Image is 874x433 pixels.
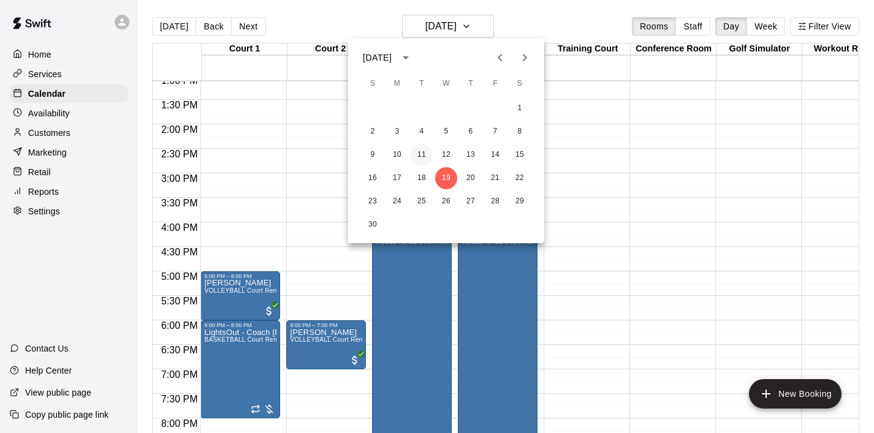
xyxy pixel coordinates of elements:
button: 29 [509,190,531,213]
button: 21 [484,167,506,189]
span: Sunday [362,72,384,96]
button: 4 [411,121,433,143]
button: 10 [386,144,408,166]
button: 27 [460,190,482,213]
span: Friday [484,72,506,96]
button: 15 [509,144,531,166]
button: 2 [362,121,384,143]
button: 30 [362,214,384,236]
button: Next month [512,45,537,70]
span: Monday [386,72,408,96]
span: Tuesday [411,72,433,96]
button: 28 [484,190,506,213]
button: 9 [362,144,384,166]
button: 23 [362,190,384,213]
button: 6 [460,121,482,143]
button: 3 [386,121,408,143]
button: 25 [411,190,433,213]
button: 5 [435,121,457,143]
span: Wednesday [435,72,457,96]
div: [DATE] [363,51,392,64]
button: 1 [509,97,531,119]
button: 20 [460,167,482,189]
span: Thursday [460,72,482,96]
button: 19 [435,167,457,189]
span: Saturday [509,72,531,96]
button: 26 [435,190,457,213]
button: 11 [411,144,433,166]
button: Previous month [488,45,512,70]
button: calendar view is open, switch to year view [395,47,416,68]
button: 7 [484,121,506,143]
button: 13 [460,144,482,166]
button: 8 [509,121,531,143]
button: 24 [386,190,408,213]
button: 17 [386,167,408,189]
button: 16 [362,167,384,189]
button: 12 [435,144,457,166]
button: 14 [484,144,506,166]
button: 18 [411,167,433,189]
button: 22 [509,167,531,189]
